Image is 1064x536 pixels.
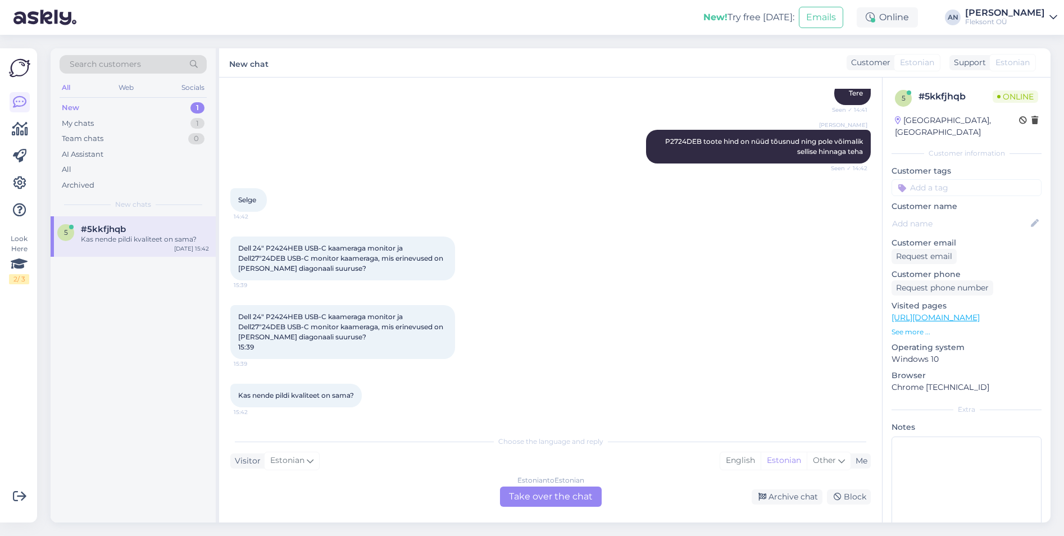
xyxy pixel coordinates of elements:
p: See more ... [892,327,1042,337]
span: New chats [115,199,151,210]
div: Me [851,455,867,467]
span: 15:42 [234,408,276,416]
div: Kas nende pildi kvaliteet on sama? [81,234,209,244]
span: Kas nende pildi kvaliteet on sama? [238,391,354,399]
div: # 5kkfjhqb [919,90,993,103]
span: 15:39 [234,360,276,368]
p: Operating system [892,342,1042,353]
div: Choose the language and reply [230,437,871,447]
p: Windows 10 [892,353,1042,365]
span: 5 [64,228,68,237]
p: Customer name [892,201,1042,212]
div: [PERSON_NAME] [965,8,1045,17]
div: Socials [179,80,207,95]
div: All [60,80,72,95]
div: Request email [892,249,957,264]
span: P2724DEB toote hind on nüüd tõusnud ning pole võimalik sellise hinnaga teha [665,137,865,156]
div: Estonian [761,452,807,469]
div: Archived [62,180,94,191]
span: Online [993,90,1038,103]
p: Chrome [TECHNICAL_ID] [892,381,1042,393]
p: Customer phone [892,269,1042,280]
span: [PERSON_NAME] [819,121,867,129]
div: [DATE] 15:42 [174,244,209,253]
p: Browser [892,370,1042,381]
span: Tere [849,89,863,97]
div: My chats [62,118,94,129]
input: Add name [892,217,1029,230]
p: Notes [892,421,1042,433]
b: New! [703,12,727,22]
span: 14:42 [234,212,276,221]
div: 1 [190,102,204,113]
button: Emails [799,7,843,28]
div: Block [827,489,871,505]
div: Online [857,7,918,28]
input: Add a tag [892,179,1042,196]
div: AI Assistant [62,149,103,160]
p: Visited pages [892,300,1042,312]
span: #5kkfjhqb [81,224,126,234]
div: Archive chat [752,489,822,505]
span: 15:39 [234,281,276,289]
span: Other [813,455,836,465]
div: Fleksont OÜ [965,17,1045,26]
div: Look Here [9,234,29,284]
span: Estonian [270,455,304,467]
div: 1 [190,118,204,129]
span: Dell 24" P2424HEB USB-C kaameraga monitor ja Dell27"24DEB USB-C monitor kaameraga, mis erinevused... [238,312,445,351]
div: Team chats [62,133,103,144]
div: Extra [892,405,1042,415]
div: Customer [847,57,890,69]
span: Estonian [995,57,1030,69]
div: Take over the chat [500,487,602,507]
span: Selge [238,196,256,204]
span: 5 [902,94,906,102]
span: Search customers [70,58,141,70]
div: All [62,164,71,175]
label: New chat [229,55,269,70]
span: Seen ✓ 14:42 [825,164,867,172]
div: [GEOGRAPHIC_DATA], [GEOGRAPHIC_DATA] [895,115,1019,138]
div: New [62,102,79,113]
div: English [720,452,761,469]
div: Support [949,57,986,69]
div: Customer information [892,148,1042,158]
a: [URL][DOMAIN_NAME] [892,312,980,322]
span: Estonian [900,57,934,69]
div: AN [945,10,961,25]
p: Customer email [892,237,1042,249]
div: 0 [188,133,204,144]
div: Estonian to Estonian [517,475,584,485]
span: Seen ✓ 14:41 [825,106,867,114]
span: Dell 24" P2424HEB USB-C kaameraga monitor ja Dell27"24DEB USB-C monitor kaameraga, mis erinevused... [238,244,445,272]
div: Request phone number [892,280,993,296]
div: Web [116,80,136,95]
div: Visitor [230,455,261,467]
div: 2 / 3 [9,274,29,284]
a: [PERSON_NAME]Fleksont OÜ [965,8,1057,26]
div: Try free [DATE]: [703,11,794,24]
p: Customer tags [892,165,1042,177]
img: Askly Logo [9,57,30,79]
